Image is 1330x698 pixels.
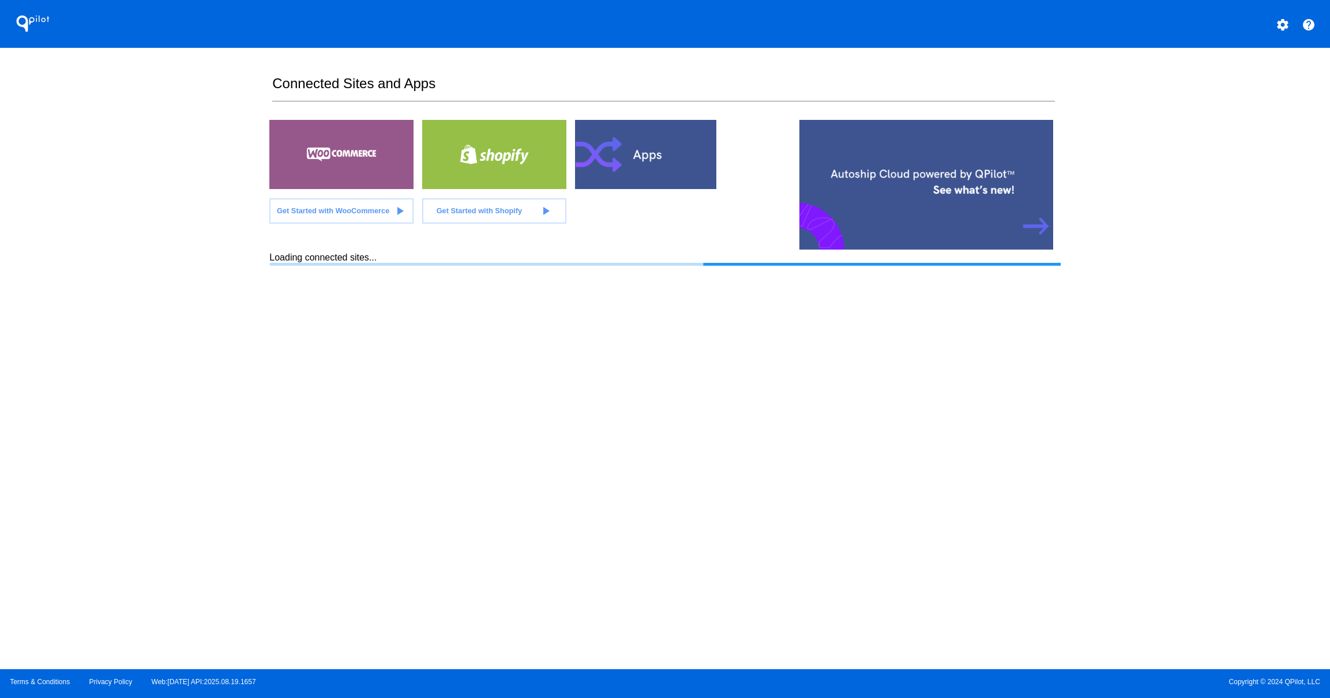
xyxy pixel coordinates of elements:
[422,198,566,224] a: Get Started with Shopify
[269,198,414,224] a: Get Started with WooCommerce
[152,678,256,686] a: Web:[DATE] API:2025.08.19.1657
[1302,18,1316,32] mat-icon: help
[10,12,56,35] h1: QPilot
[269,252,1060,266] div: Loading connected sites...
[539,204,553,218] mat-icon: play_arrow
[10,678,70,686] a: Terms & Conditions
[1276,18,1290,32] mat-icon: settings
[437,206,523,215] span: Get Started with Shopify
[272,76,1054,101] h2: Connected Sites and Apps
[393,204,407,218] mat-icon: play_arrow
[89,678,133,686] a: Privacy Policy
[277,206,389,215] span: Get Started with WooCommerce
[675,678,1320,686] span: Copyright © 2024 QPilot, LLC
